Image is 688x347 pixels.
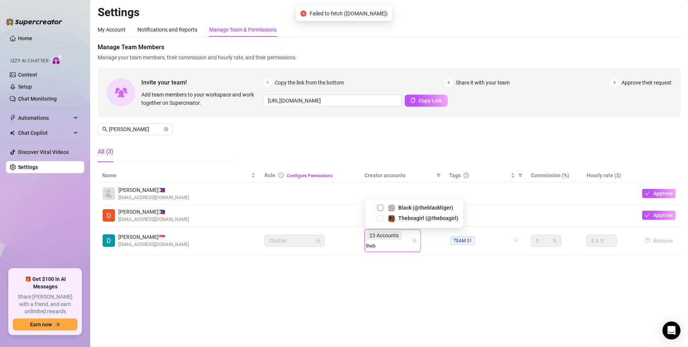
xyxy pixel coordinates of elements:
img: logo-BBDzfeDw.svg [6,18,62,26]
span: [EMAIL_ADDRESS][DOMAIN_NAME] [118,194,189,201]
img: Black (@theblacktiger) [388,205,395,211]
button: Copy Link [405,95,448,107]
div: Notifications and Reports [138,26,197,34]
span: Theboxgirl (@theboxgirl) [398,215,458,221]
a: Setup [18,84,32,90]
span: filter [517,170,524,181]
span: Tags [449,171,461,180]
span: close-circle [301,11,307,17]
span: Copy the link from the bottom [275,78,344,87]
span: question-circle [464,173,469,178]
span: 3 [610,78,618,87]
span: 23 Accounts [366,231,402,240]
div: Manage Team & Permissions [209,26,277,34]
span: Share [PERSON_NAME] with a friend, and earn unlimited rewards [13,293,77,315]
span: Earn now [30,321,52,327]
img: Danilo Camara [103,187,115,200]
span: [EMAIL_ADDRESS][DOMAIN_NAME] [118,216,189,223]
span: Select tree node [377,205,383,211]
span: Manage your team members, their commission and hourly rate, and their permissions. [98,53,680,62]
span: team [412,238,417,243]
span: Izzy AI Chatter [11,57,48,65]
div: My Account [98,26,126,34]
img: Chat Copilot [10,130,15,136]
div: Open Intercom Messenger [662,321,680,339]
span: copy [410,98,416,103]
span: search [102,127,107,132]
span: Failed to fetch ([DOMAIN_NAME]) [310,9,388,18]
span: thunderbolt [10,115,16,121]
span: Approve their request [621,78,671,87]
span: Role [265,172,275,178]
img: AI Chatter [51,54,63,65]
span: filter [518,173,523,178]
img: Danilo Jr. Cuizon [103,234,115,247]
a: Content [18,72,37,78]
span: check [645,191,650,196]
th: Hourly rate ($) [582,168,638,183]
button: Remove [642,236,676,245]
a: Configure Permissions [287,173,333,178]
input: Search members [109,125,162,133]
span: [PERSON_NAME] 🇵🇭 [118,208,189,216]
a: Discover Viral Videos [18,149,69,155]
span: info-circle [278,173,284,178]
span: Name [102,171,249,180]
span: Invite your team! [141,78,263,87]
span: Approve [653,190,673,196]
h2: Settings [98,5,680,20]
span: Copy Link [419,98,442,104]
button: Earn nowarrow-right [13,318,77,330]
button: Approve [642,189,676,198]
span: Black (@theblacktiger) [398,205,453,211]
span: Chat Copilot [18,127,71,139]
span: filter [435,170,442,181]
img: Daniel Job Gabriel [103,209,115,222]
span: Manage Team Members [98,43,680,52]
span: check [645,213,650,218]
span: Automations [18,112,71,124]
span: [PERSON_NAME] 🇸🇬 [118,233,189,241]
div: All (3) [98,147,113,156]
span: lock [316,238,321,243]
span: 🎁 Get $100 in AI Messages [13,276,77,290]
span: Chatter [269,235,320,246]
span: 23 Accounts [369,231,399,240]
span: [PERSON_NAME] 🇵🇭 [118,186,189,194]
img: Theboxgirl (@theboxgirl) [388,215,395,222]
a: Settings [18,164,38,170]
th: Commission (%) [526,168,582,183]
button: Approve [642,211,676,220]
span: Creator accounts [364,171,433,180]
button: close-circle [164,127,168,131]
a: Chat Monitoring [18,96,57,102]
span: Select tree node [377,215,383,221]
span: TEAM 51 [451,237,475,245]
span: arrow-right [55,322,60,327]
a: Home [18,35,32,41]
span: Approve [653,212,673,218]
span: 2 [445,78,453,87]
span: Share it with your team [456,78,510,87]
span: [EMAIL_ADDRESS][DOMAIN_NAME] [118,241,189,248]
span: Add team members to your workspace and work together on Supercreator. [141,91,260,107]
span: 1 [263,78,272,87]
th: Name [98,168,260,183]
span: filter [436,173,441,178]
